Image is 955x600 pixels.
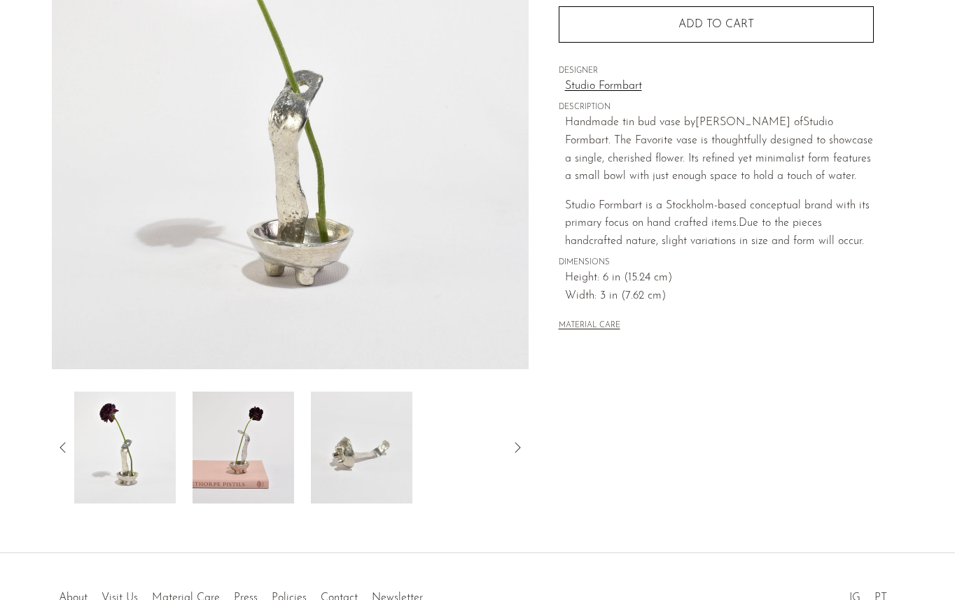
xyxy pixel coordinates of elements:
[565,200,870,229] span: Studio Formbart is a Stockholm-based conceptual brand with its primary focus on hand crafted items.
[74,392,176,503] img: Favorite Vase
[565,269,874,287] span: Height: 6 in (15.24 cm)
[565,78,874,96] a: Studio Formbart
[565,114,874,185] p: Handmade tin bud vase by Studio Formbart. The Favorite vase is thoughtfully designed to showcase ...
[559,101,874,114] span: DESCRIPTION
[565,287,874,306] span: Width: 3 in (7.62 cm)
[311,392,412,503] img: Favorite Vase
[565,197,874,251] p: Due to the pieces handcrafted nature, slight variations in size and form will occur.
[559,65,874,78] span: DESIGNER
[695,117,803,128] span: [PERSON_NAME] of
[559,6,874,43] button: Add to cart
[559,257,874,269] span: DIMENSIONS
[678,19,754,30] span: Add to cart
[193,392,294,503] img: Favorite Vase
[559,321,620,331] button: MATERIAL CARE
